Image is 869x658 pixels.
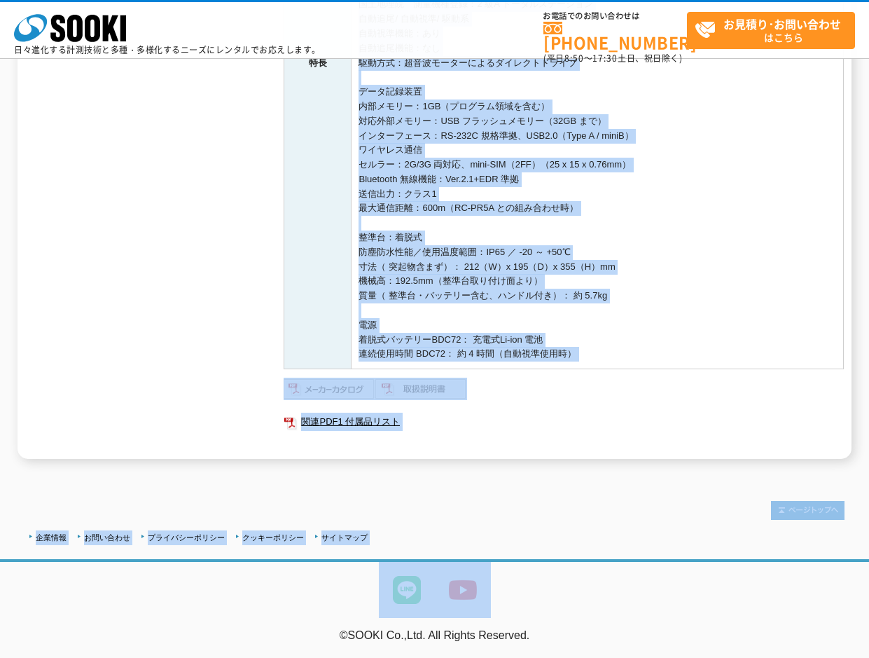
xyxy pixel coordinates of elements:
a: [PHONE_NUMBER] [543,22,687,50]
a: メーカーカタログ [284,387,375,397]
p: 日々進化する計測技術と多種・多様化するニーズにレンタルでお応えします。 [14,46,321,54]
a: お見積り･お問い合わせはこちら [687,12,855,49]
span: (平日 ～ 土日、祝日除く) [543,52,682,64]
strong: お見積り･お問い合わせ [723,15,841,32]
span: お電話でのお問い合わせは [543,12,687,20]
a: 企業情報 [36,533,67,542]
a: サイトマップ [321,533,368,542]
img: YouTube [435,562,491,618]
img: 取扱説明書 [375,378,467,400]
img: LINE [379,562,435,618]
img: メーカーカタログ [284,378,375,400]
a: お問い合わせ [84,533,130,542]
span: 17:30 [592,52,618,64]
a: プライバシーポリシー [148,533,225,542]
span: はこちら [695,13,854,48]
a: クッキーポリシー [242,533,304,542]
span: 8:50 [564,52,584,64]
img: トップページへ [771,501,844,520]
a: 取扱説明書 [375,387,467,397]
a: テストMail [815,644,869,656]
a: 関連PDF1 付属品リスト [284,413,844,431]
